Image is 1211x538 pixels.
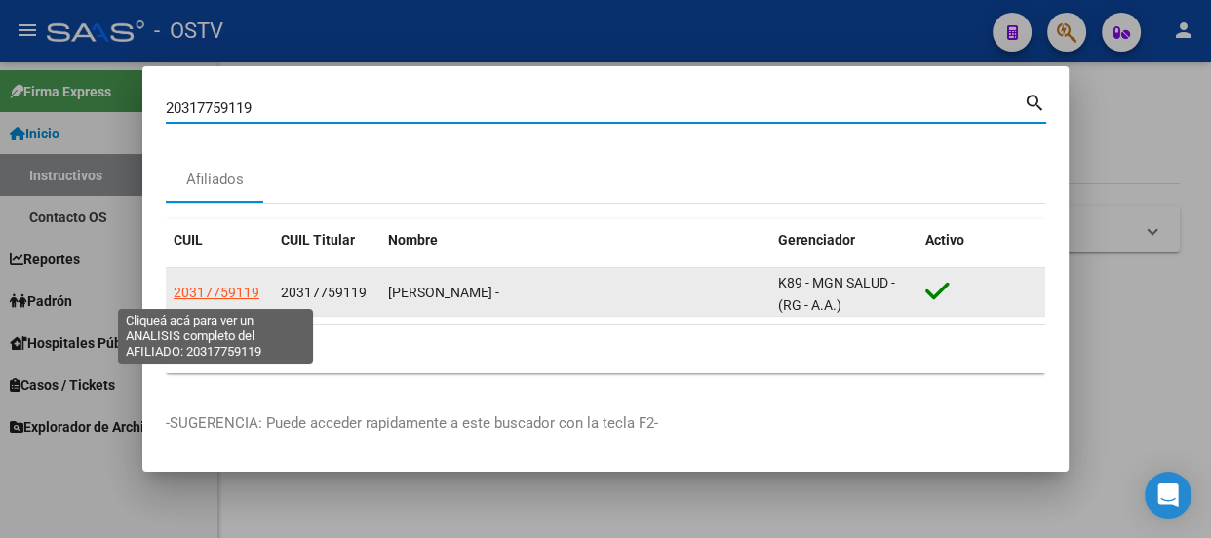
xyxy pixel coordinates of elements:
span: Activo [925,232,964,248]
div: 1 total [166,325,1045,373]
p: -SUGERENCIA: Puede acceder rapidamente a este buscador con la tecla F2- [166,412,1045,435]
mat-icon: search [1024,90,1046,113]
span: 20317759119 [281,285,367,300]
span: 20317759119 [174,285,259,300]
span: Gerenciador [778,232,855,248]
datatable-header-cell: Activo [918,219,1045,261]
span: CUIL [174,232,203,248]
datatable-header-cell: Gerenciador [770,219,918,261]
div: Afiliados [186,169,244,191]
span: K89 - MGN SALUD - (RG - A.A.) [778,275,895,313]
div: [PERSON_NAME] - [388,282,762,304]
div: Open Intercom Messenger [1145,472,1191,519]
datatable-header-cell: Nombre [380,219,770,261]
span: Nombre [388,232,438,248]
span: CUIL Titular [281,232,355,248]
datatable-header-cell: CUIL [166,219,273,261]
datatable-header-cell: CUIL Titular [273,219,380,261]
